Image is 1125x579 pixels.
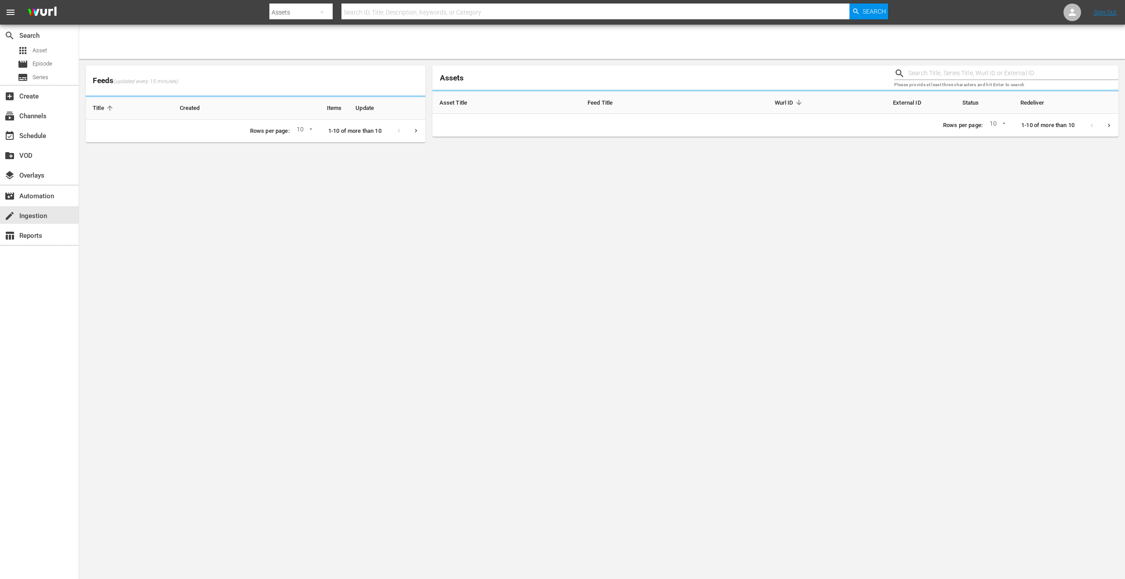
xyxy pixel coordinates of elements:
[407,122,425,139] button: Next page
[4,131,15,141] span: Schedule
[1013,91,1118,114] th: Redeliver
[250,127,290,135] p: Rows per page:
[93,104,116,112] span: Title
[86,97,425,120] table: sticky table
[113,78,178,85] span: (updated every 15 minutes)
[943,121,983,130] p: Rows per page:
[863,4,886,19] span: Search
[440,73,464,82] span: Assets
[348,97,425,120] th: Update
[4,211,15,221] span: Ingestion
[908,67,1118,80] input: Search Title, Series Title, Wurl ID or External ID
[4,230,15,241] span: Reports
[4,30,15,41] span: Search
[928,91,1013,114] th: Status
[33,59,52,68] span: Episode
[4,191,15,201] span: Automation
[5,7,16,18] span: menu
[4,91,15,102] span: Create
[21,2,63,23] img: ans4CAIJ8jUAAAAAAAAAAAAAAAAAAAAAAAAgQb4GAAAAAAAAAAAAAAAAAAAAAAAAJMjXAAAAAAAAAAAAAAAAAAAAAAAAgAT5G...
[33,73,48,82] span: Series
[18,72,28,83] span: Series
[439,98,479,106] span: Asset Title
[18,45,28,56] span: Asset
[328,127,381,135] p: 1-10 of more than 10
[432,91,1118,114] table: sticky table
[33,46,47,55] span: Asset
[280,97,348,120] th: Items
[894,81,1118,89] p: Please provide at least three characters and hit Enter to search
[4,111,15,121] span: Channels
[1094,9,1117,16] a: Sign Out
[986,119,1007,132] div: 10
[1100,117,1118,134] button: Next page
[86,73,425,88] span: Feeds
[4,150,15,161] span: VOD
[4,170,15,181] span: Overlays
[812,91,928,114] th: External ID
[18,59,28,69] span: Episode
[180,104,211,112] span: Created
[849,4,888,19] button: Search
[775,98,805,106] span: Wurl ID
[293,124,314,138] div: 10
[1021,121,1074,130] p: 1-10 of more than 10
[581,91,690,114] th: Feed Title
